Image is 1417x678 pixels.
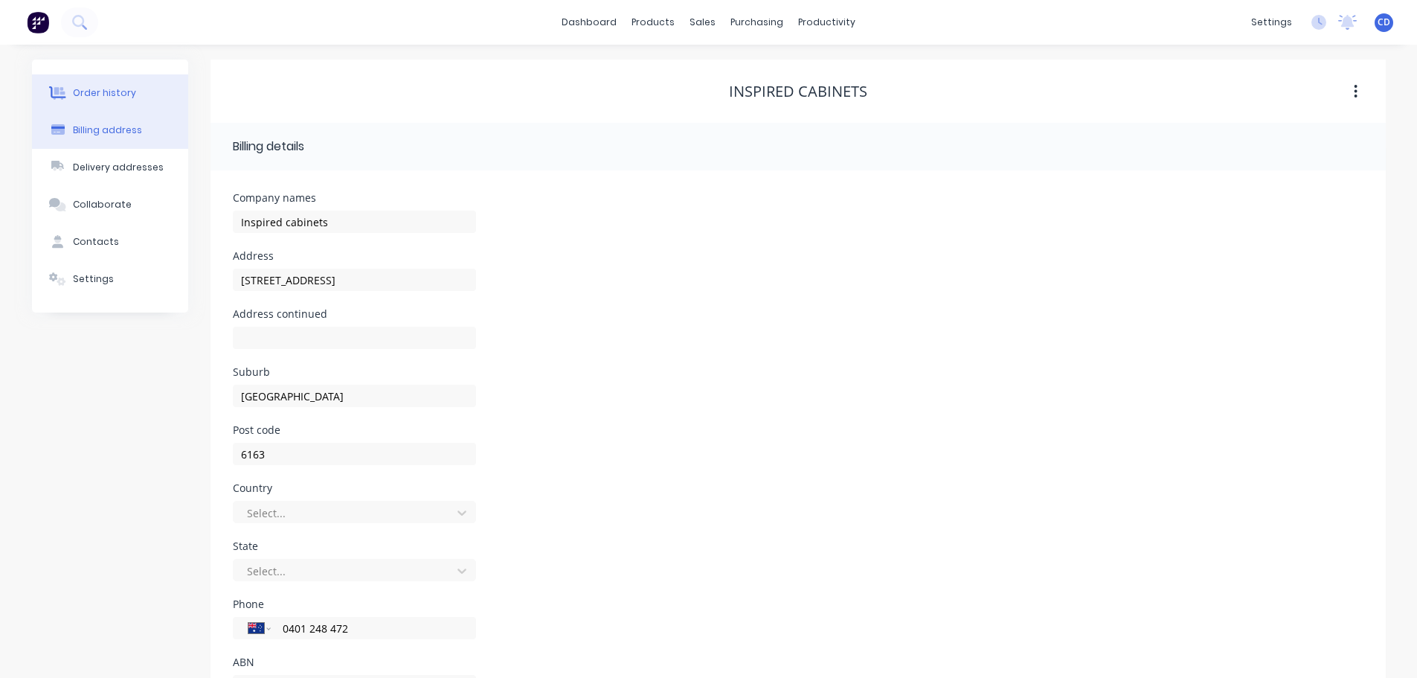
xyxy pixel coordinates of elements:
div: Suburb [233,367,476,377]
div: products [624,11,682,33]
div: Company names [233,193,476,203]
div: Order history [73,86,136,100]
a: dashboard [554,11,624,33]
button: Settings [32,260,188,298]
div: Collaborate [73,198,132,211]
span: CD [1378,16,1390,29]
div: Inspired cabinets [729,83,867,100]
div: Country [233,483,476,493]
div: Post code [233,425,476,435]
button: Delivery addresses [32,149,188,186]
button: Collaborate [32,186,188,223]
div: Address [233,251,476,261]
div: Address continued [233,309,476,319]
div: Settings [73,272,114,286]
button: Order history [32,74,188,112]
button: Contacts [32,223,188,260]
div: ABN [233,657,476,668]
div: Delivery addresses [73,161,164,174]
div: Contacts [73,235,119,249]
div: State [233,541,476,551]
div: settings [1244,11,1299,33]
div: Phone [233,599,476,610]
img: Factory [27,11,49,33]
button: Billing address [32,112,188,149]
div: productivity [791,11,863,33]
div: Billing address [73,124,142,137]
div: Billing details [233,138,304,156]
div: sales [682,11,723,33]
div: purchasing [723,11,791,33]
